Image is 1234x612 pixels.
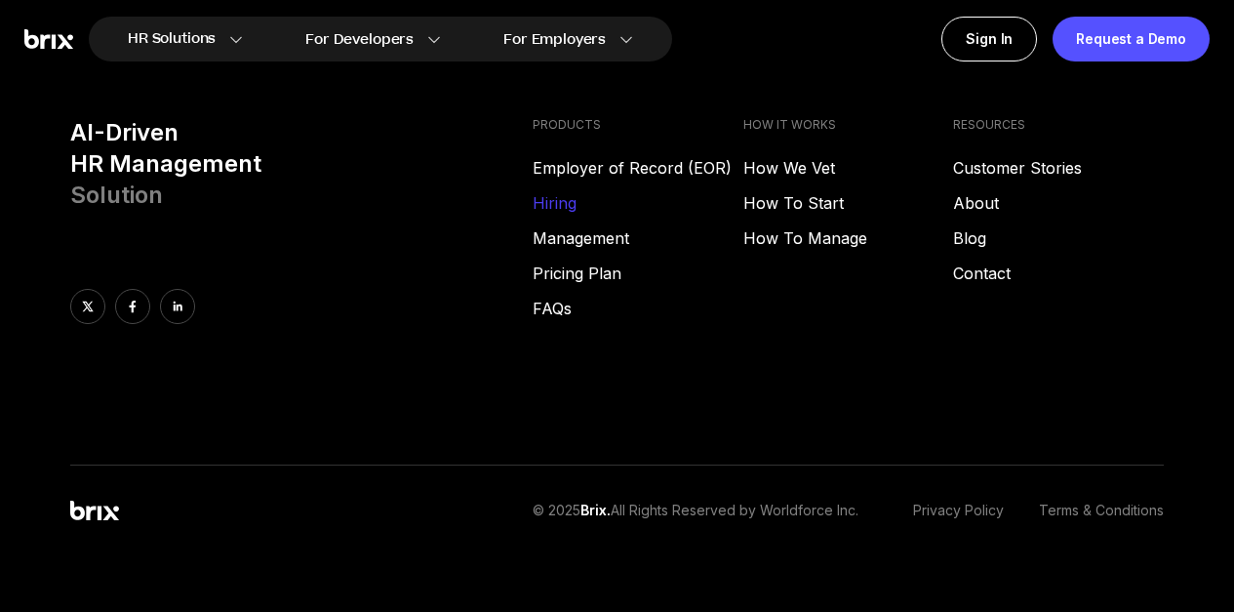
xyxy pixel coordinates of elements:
[533,226,743,250] a: Management
[305,29,414,50] span: For Developers
[503,29,606,50] span: For Employers
[743,226,954,250] a: How To Manage
[533,156,743,180] a: Employer of Record (EOR)
[70,501,119,521] img: Brix Logo
[953,156,1164,180] a: Customer Stories
[533,501,858,521] p: © 2025 All Rights Reserved by Worldforce Inc.
[580,502,611,518] span: Brix.
[70,117,517,211] h3: AI-Driven HR Management
[128,23,216,55] span: HR Solutions
[953,226,1164,250] a: Blog
[533,191,743,215] a: Hiring
[913,501,1004,521] a: Privacy Policy
[953,117,1164,133] h4: RESOURCES
[743,191,954,215] a: How To Start
[743,156,954,180] a: How We Vet
[953,262,1164,285] a: Contact
[70,181,163,209] span: Solution
[533,117,743,133] h4: PRODUCTS
[533,262,743,285] a: Pricing Plan
[743,117,954,133] h4: HOW IT WORKS
[1039,501,1164,521] a: Terms & Conditions
[24,29,73,50] img: Brix Logo
[953,191,1164,215] a: About
[1053,17,1210,61] a: Request a Demo
[533,297,743,320] a: FAQs
[941,17,1037,61] a: Sign In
